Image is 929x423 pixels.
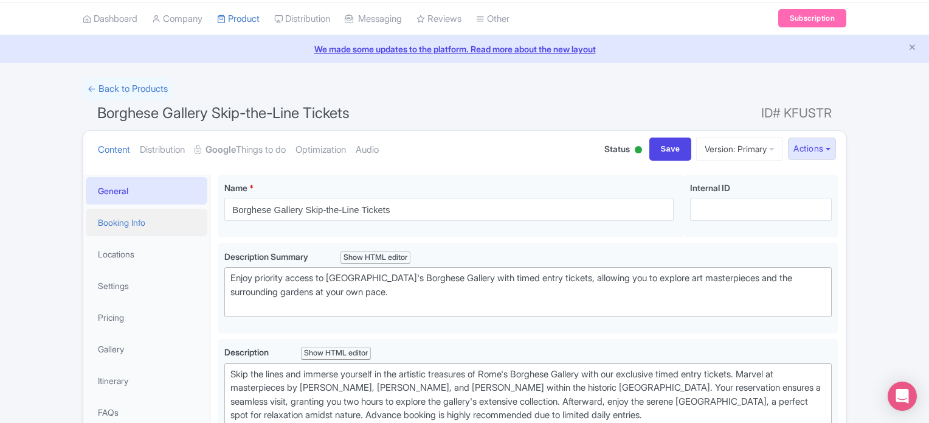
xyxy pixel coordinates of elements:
[7,43,922,55] a: We made some updates to the platform. Read more about the new layout
[476,2,509,36] a: Other
[696,137,783,161] a: Version: Primary
[152,2,202,36] a: Company
[274,2,330,36] a: Distribution
[217,2,260,36] a: Product
[86,304,207,331] a: Pricing
[205,143,236,157] strong: Google
[301,347,371,360] div: Show HTML editor
[98,131,130,169] a: Content
[140,131,185,169] a: Distribution
[761,101,832,125] span: ID# KFUSTR
[340,251,410,264] div: Show HTML editor
[224,251,310,262] span: Description Summary
[86,209,207,236] a: Booking Info
[649,138,692,161] input: Save
[195,131,286,169] a: GoogleThings to do
[295,131,346,169] a: Optimization
[230,271,826,313] div: Enjoy priority access to [GEOGRAPHIC_DATA]'s Borghese Gallery with timed entry tickets, allowing ...
[604,142,630,155] span: Status
[690,183,730,193] span: Internal ID
[788,138,836,160] button: Actions
[86,272,207,299] a: Settings
[778,9,846,27] a: Subscription
[86,177,207,205] a: General
[86,335,207,363] a: Gallery
[83,77,173,101] a: ← Back to Products
[416,2,461,36] a: Reviews
[632,141,644,160] div: Active
[224,347,271,357] span: Description
[86,240,207,268] a: Locations
[345,2,402,36] a: Messaging
[888,382,917,411] div: Open Intercom Messenger
[97,104,350,122] span: Borghese Gallery Skip-the-Line Tickets
[83,2,137,36] a: Dashboard
[86,367,207,394] a: Itinerary
[908,41,917,55] button: Close announcement
[224,183,247,193] span: Name
[356,131,379,169] a: Audio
